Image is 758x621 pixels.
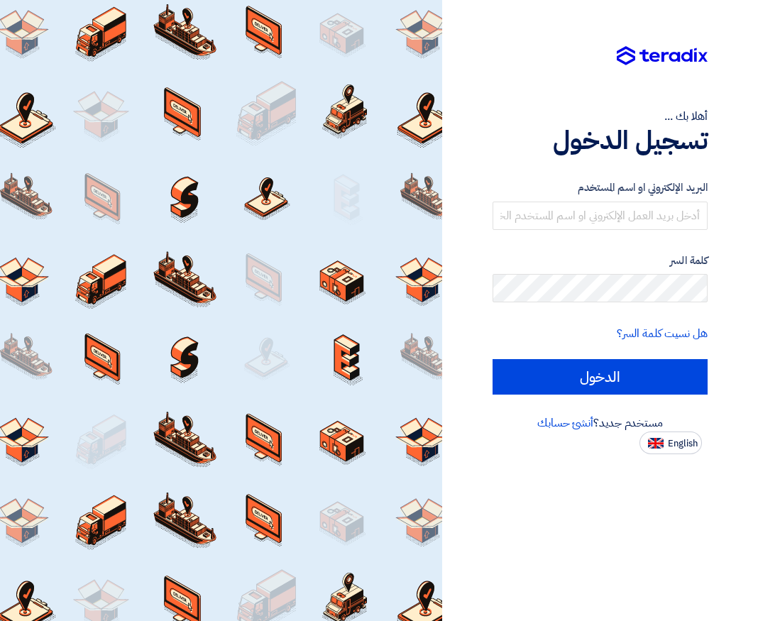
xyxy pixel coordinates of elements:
[493,359,708,395] input: الدخول
[648,438,664,449] img: en-US.png
[493,125,708,156] h1: تسجيل الدخول
[493,180,708,196] label: البريد الإلكتروني او اسم المستخدم
[493,202,708,230] input: أدخل بريد العمل الإلكتروني او اسم المستخدم الخاص بك ...
[668,439,698,449] span: English
[617,46,708,66] img: Teradix logo
[493,108,708,125] div: أهلا بك ...
[639,432,702,454] button: English
[617,325,708,342] a: هل نسيت كلمة السر؟
[493,253,708,269] label: كلمة السر
[493,414,708,432] div: مستخدم جديد؟
[537,414,593,432] a: أنشئ حسابك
